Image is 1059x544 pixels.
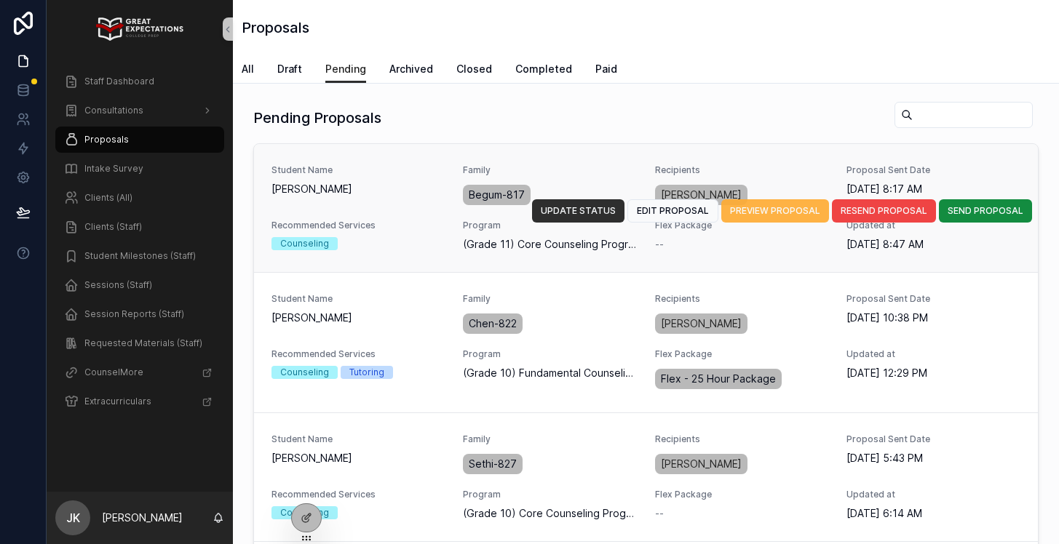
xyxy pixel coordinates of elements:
span: Clients (Staff) [84,221,142,233]
a: Clients (All) [55,185,224,211]
span: [PERSON_NAME] [661,457,742,471]
span: Proposal Sent Date [846,164,1020,176]
a: Requested Materials (Staff) [55,330,224,356]
button: UPDATE STATUS [532,199,624,223]
h1: Pending Proposals [253,108,381,128]
span: Sethi-827 [469,457,517,471]
span: Family [463,293,637,305]
a: Archived [389,56,433,85]
button: SEND PROPOSAL [939,199,1032,223]
span: [DATE] 6:14 AM [846,506,1020,521]
span: Recommended Services [271,489,445,500]
a: Closed [456,56,492,85]
a: Clients (Staff) [55,214,224,240]
a: Staff Dashboard [55,68,224,95]
span: (Grade 11) Core Counseling Program [463,237,637,252]
span: -- [655,506,664,521]
button: RESEND PROPOSAL [832,199,936,223]
span: [PERSON_NAME] [271,311,445,325]
span: JK [66,509,80,527]
span: EDIT PROPOSAL [637,205,709,217]
span: Begum-817 [469,188,525,202]
span: [PERSON_NAME] [271,451,445,465]
span: Archived [389,62,433,76]
a: Pending [325,56,366,84]
span: Recipients [655,433,829,445]
span: Recipients [655,293,829,305]
span: Updated at [846,489,1020,500]
a: Sessions (Staff) [55,272,224,298]
span: Flex Package [655,489,829,500]
span: Program [463,220,637,231]
a: Draft [277,56,302,85]
a: [PERSON_NAME] [655,185,747,205]
span: [PERSON_NAME] [661,316,742,331]
span: Proposal Sent Date [846,293,1020,305]
span: Staff Dashboard [84,76,154,87]
span: PREVIEW PROPOSAL [730,205,820,217]
span: Flex - 25 Hour Package [661,372,776,386]
span: Draft [277,62,302,76]
a: Student Name[PERSON_NAME]FamilyBegum-817Recipients[PERSON_NAME]Proposal Sent Date[DATE] 8:17 AMRe... [254,144,1038,272]
span: Pending [325,62,366,76]
span: [DATE] 12:29 PM [846,366,1020,380]
span: Recommended Services [271,348,445,360]
span: Clients (All) [84,192,132,204]
a: [PERSON_NAME] [655,313,747,334]
button: PREVIEW PROPOSAL [721,199,829,223]
a: Student Name[PERSON_NAME]FamilyChen-822Recipients[PERSON_NAME]Proposal Sent Date[DATE] 10:38 PMRe... [254,272,1038,412]
span: UPDATE STATUS [541,205,616,217]
span: Updated at [846,220,1020,231]
span: Flex Package [655,220,829,231]
div: Counseling [280,506,329,519]
span: CounselMore [84,367,143,378]
span: Consultations [84,105,143,116]
span: [DATE] 5:43 PM [846,451,1020,465]
a: Intake Survey [55,156,224,182]
span: All [242,62,254,76]
div: Tutoring [349,366,384,379]
div: scrollable content [47,58,233,433]
a: Extracurriculars [55,388,224,415]
span: [DATE] 8:47 AM [846,237,1020,252]
span: [PERSON_NAME] [271,182,445,196]
p: [PERSON_NAME] [102,511,183,525]
a: Student Milestones (Staff) [55,243,224,269]
span: [DATE] 8:17 AM [846,182,1020,196]
a: Completed [515,56,572,85]
span: Recommended Services [271,220,445,231]
span: RESEND PROPOSAL [841,205,927,217]
span: Sessions (Staff) [84,279,152,291]
h1: Proposals [242,17,309,38]
span: Flex Package [655,348,829,360]
span: Updated at [846,348,1020,360]
span: Family [463,164,637,176]
span: Program [463,489,637,500]
span: [DATE] 10:38 PM [846,311,1020,325]
span: Proposals [84,134,129,145]
button: EDIT PROPOSAL [627,199,718,223]
span: -- [655,237,664,252]
span: Extracurriculars [84,396,151,407]
a: CounselMore [55,359,224,385]
a: Student Name[PERSON_NAME]FamilySethi-827Recipients[PERSON_NAME]Proposal Sent Date[DATE] 5:43 PMRe... [254,412,1038,541]
a: Proposals [55,127,224,153]
span: Proposal Sent Date [846,433,1020,445]
span: Requested Materials (Staff) [84,337,202,349]
span: [PERSON_NAME] [661,188,742,202]
span: Chen-822 [469,316,517,331]
a: Consultations [55,97,224,124]
span: Student Name [271,433,445,445]
span: Family [463,433,637,445]
a: [PERSON_NAME] [655,454,747,474]
span: Recipients [655,164,829,176]
span: Intake Survey [84,163,143,175]
span: Student Milestones (Staff) [84,250,196,262]
span: Student Name [271,164,445,176]
div: Counseling [280,366,329,379]
span: Session Reports (Staff) [84,308,184,320]
span: (Grade 10) Fundamental Counseling Program [463,366,637,380]
div: Counseling [280,237,329,250]
span: Program [463,348,637,360]
span: SEND PROPOSAL [948,205,1023,217]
